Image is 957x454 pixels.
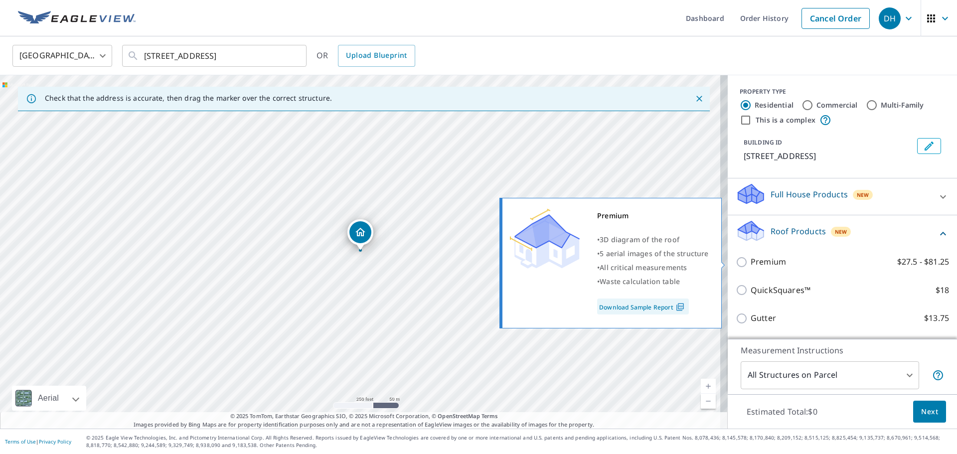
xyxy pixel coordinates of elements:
[597,275,709,289] div: •
[932,369,944,381] span: Your report will include each building or structure inside the parcel boundary. In some cases, du...
[771,188,848,200] p: Full House Products
[317,45,415,67] div: OR
[600,249,708,258] span: 5 aerial images of the structure
[744,150,913,162] p: [STREET_ADDRESS]
[739,401,825,423] p: Estimated Total: $0
[881,100,924,110] label: Multi-Family
[917,138,941,154] button: Edit building 1
[144,42,286,70] input: Search by address or latitude-longitude
[751,312,776,324] p: Gutter
[12,42,112,70] div: [GEOGRAPHIC_DATA]
[39,438,71,445] a: Privacy Policy
[346,49,407,62] span: Upload Blueprint
[857,191,869,199] span: New
[597,299,689,314] a: Download Sample Report
[756,115,815,125] label: This is a complex
[481,412,498,420] a: Terms
[736,182,949,211] div: Full House ProductsNew
[600,263,687,272] span: All critical measurements
[755,100,794,110] label: Residential
[35,386,62,411] div: Aerial
[597,247,709,261] div: •
[701,394,716,409] a: Current Level 17, Zoom Out
[751,256,786,268] p: Premium
[438,412,479,420] a: OpenStreetMap
[897,256,949,268] p: $27.5 - $81.25
[921,406,938,418] span: Next
[597,233,709,247] div: •
[230,412,498,421] span: © 2025 TomTom, Earthstar Geographics SIO, © 2025 Microsoft Corporation, ©
[86,434,952,449] p: © 2025 Eagle View Technologies, Inc. and Pictometry International Corp. All Rights Reserved. Repo...
[835,228,847,236] span: New
[936,284,949,297] p: $18
[338,45,415,67] a: Upload Blueprint
[741,344,944,356] p: Measurement Instructions
[18,11,136,26] img: EV Logo
[5,439,71,445] p: |
[744,138,782,147] p: BUILDING ID
[801,8,870,29] a: Cancel Order
[751,284,810,297] p: QuickSquares™
[347,219,373,250] div: Dropped pin, building 1, Residential property, 3411 Fairway Ln Durham, NC 27712
[600,235,679,244] span: 3D diagram of the roof
[913,401,946,423] button: Next
[673,303,687,311] img: Pdf Icon
[741,361,919,389] div: All Structures on Parcel
[924,312,949,324] p: $13.75
[12,386,86,411] div: Aerial
[45,94,332,103] p: Check that the address is accurate, then drag the marker over the correct structure.
[771,225,826,237] p: Roof Products
[701,379,716,394] a: Current Level 17, Zoom In
[597,261,709,275] div: •
[740,87,945,96] div: PROPERTY TYPE
[736,219,949,248] div: Roof ProductsNew
[816,100,858,110] label: Commercial
[693,92,706,105] button: Close
[879,7,901,29] div: DH
[5,438,36,445] a: Terms of Use
[597,209,709,223] div: Premium
[600,277,680,286] span: Waste calculation table
[510,209,580,269] img: Premium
